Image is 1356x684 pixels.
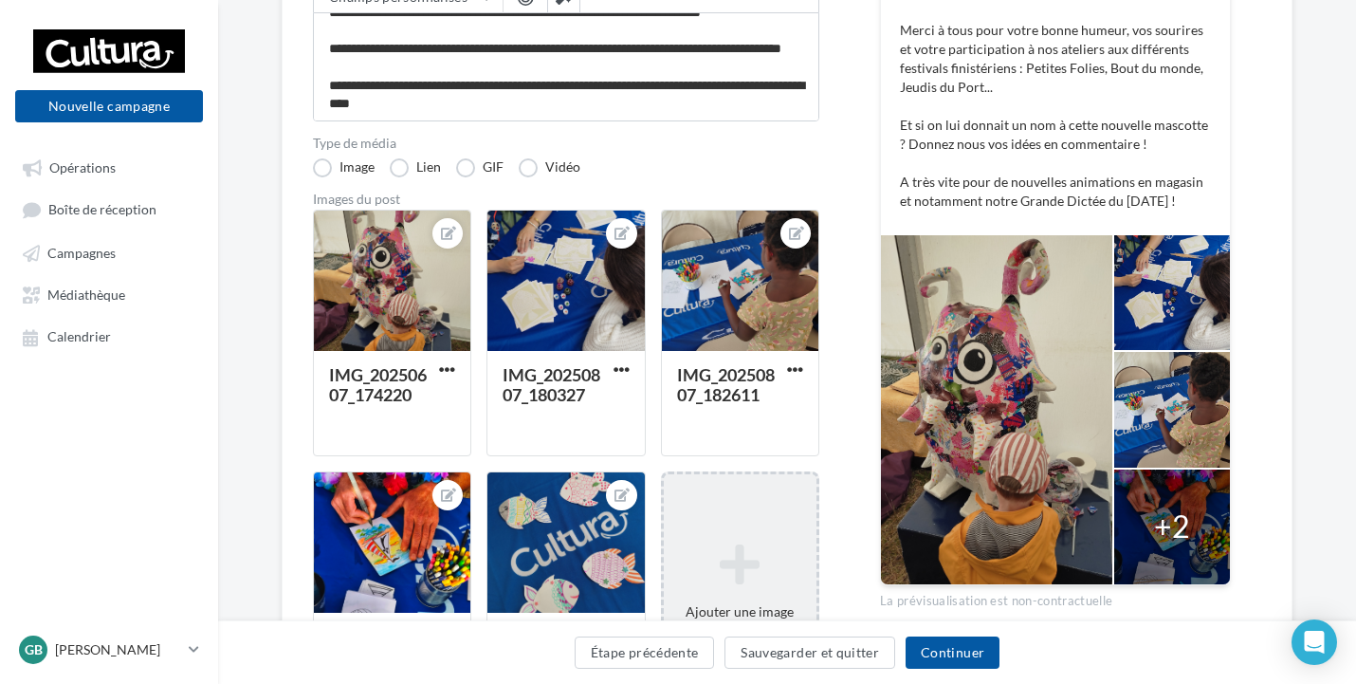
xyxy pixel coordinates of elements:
button: Nouvelle campagne [15,90,203,122]
div: La prévisualisation est non-contractuelle [880,585,1231,610]
div: Images du post [313,193,819,206]
a: Calendrier [11,319,207,353]
span: Campagnes [47,245,116,261]
label: Image [313,158,375,177]
p: [PERSON_NAME] [55,640,181,659]
a: Boîte de réception [11,192,207,227]
label: Vidéo [519,158,580,177]
div: +2 [1154,505,1190,548]
a: Campagnes [11,235,207,269]
span: Boîte de réception [48,202,156,218]
span: GB [25,640,43,659]
div: Open Intercom Messenger [1292,619,1337,665]
label: GIF [456,158,504,177]
button: Sauvegarder et quitter [724,637,895,669]
button: Continuer [906,637,999,669]
a: GB [PERSON_NAME] [15,632,203,668]
span: Opérations [49,159,116,176]
div: IMG_20250807_182611 [677,364,775,405]
label: Type de média [313,137,819,150]
div: IMG_20250607_174220 [329,364,427,405]
a: Opérations [11,150,207,184]
label: Lien [390,158,441,177]
span: Calendrier [47,329,111,345]
button: Étape précédente [575,637,715,669]
span: Médiathèque [47,287,125,303]
a: Médiathèque [11,277,207,311]
div: IMG_20250807_180327 [503,364,600,405]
